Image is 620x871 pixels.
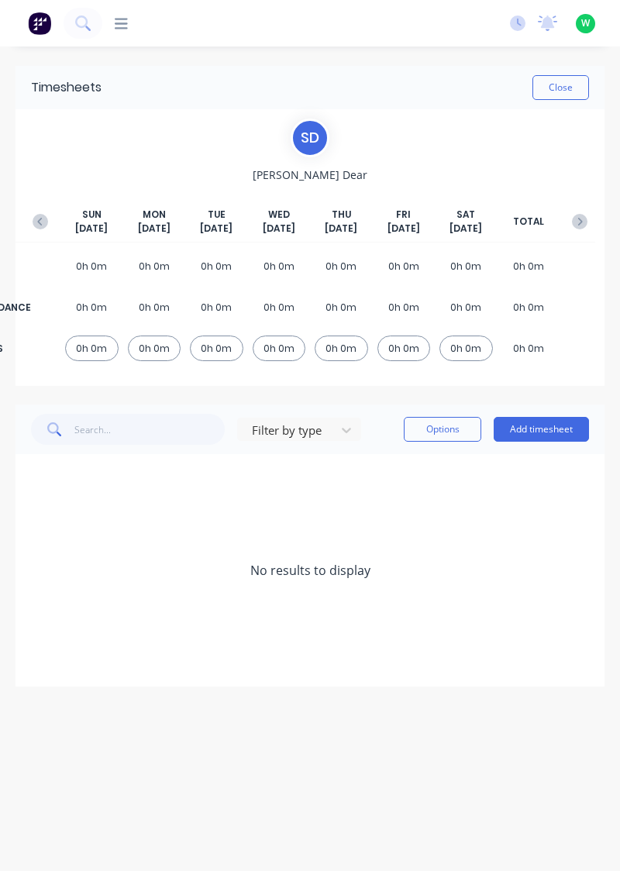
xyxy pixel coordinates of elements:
div: 0h 0m [377,294,431,320]
span: FRI [396,208,411,222]
span: [PERSON_NAME] Dear [253,167,367,183]
span: MON [143,208,166,222]
div: 0h 0m [502,253,556,279]
div: 0h 0m [377,336,431,361]
div: 0h 0m [253,336,306,361]
span: THU [332,208,351,222]
div: 0h 0m [190,294,243,320]
span: [DATE] [263,222,295,236]
div: 0h 0m [190,336,243,361]
div: 0h 0m [253,294,306,320]
img: Factory [28,12,51,35]
div: 0h 0m [315,336,368,361]
div: 0h 0m [315,294,368,320]
span: [DATE] [138,222,170,236]
div: 0h 0m [439,253,493,279]
div: 0h 0m [128,253,181,279]
span: W [581,16,590,30]
span: SUN [82,208,102,222]
span: TUE [208,208,226,222]
div: 0h 0m [315,253,368,279]
div: 0h 0m [128,336,181,361]
span: [DATE] [200,222,232,236]
div: Timesheets [31,78,102,97]
div: S D [291,119,329,157]
div: 0h 0m [190,253,243,279]
button: Add timesheet [494,417,589,442]
div: No results to display [15,454,604,687]
div: 0h 0m [439,294,493,320]
input: Search... [74,414,226,445]
span: [DATE] [387,222,420,236]
div: 0h 0m [253,253,306,279]
span: [DATE] [75,222,108,236]
span: [DATE] [325,222,357,236]
span: TOTAL [513,215,544,229]
div: 0h 0m [439,336,493,361]
div: 0h 0m [65,336,119,361]
div: 0h 0m [128,294,181,320]
div: 0h 0m [65,294,119,320]
button: Options [404,417,481,442]
span: SAT [456,208,475,222]
div: 0h 0m [502,294,556,320]
div: 0h 0m [377,253,431,279]
div: 0h 0m [502,336,556,361]
span: WED [268,208,290,222]
span: [DATE] [449,222,482,236]
button: Close [532,75,589,100]
div: 0h 0m [65,253,119,279]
